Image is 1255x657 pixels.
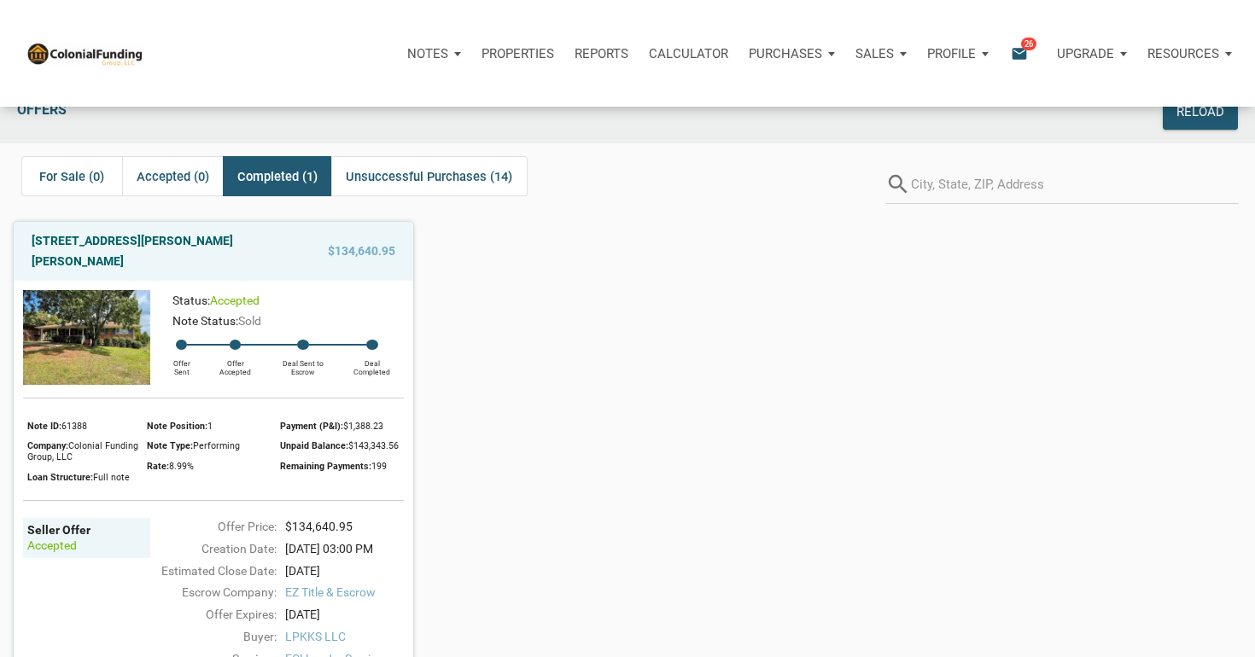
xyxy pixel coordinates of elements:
[193,440,240,451] span: Performing
[649,46,728,61] p: Calculator
[998,28,1047,79] button: email26
[346,166,512,187] span: Unsuccessful Purchases (14)
[471,28,564,79] a: Properties
[331,156,527,196] div: Unsuccessful Purchases (14)
[26,41,143,65] img: NoteUnlimited
[280,461,371,472] span: Remaining Payments:
[32,230,282,271] a: [STREET_ADDRESS][PERSON_NAME][PERSON_NAME]
[371,461,387,472] span: 199
[911,166,1239,204] input: City, State, ZIP, Address
[142,606,277,624] div: Offer Expires:
[147,461,169,472] span: Rate:
[27,522,145,538] div: Seller Offer
[142,518,277,536] div: Offer Price:
[9,95,937,130] div: Offers
[1137,28,1242,79] button: Resources
[172,314,238,328] span: Note Status:
[340,350,404,376] div: Deal Completed
[277,562,412,580] div: [DATE]
[285,584,404,602] span: EZ Title & Escrow
[237,166,318,187] span: Completed (1)
[122,156,223,196] div: Accepted (0)
[169,461,194,472] span: 8.99%
[142,562,277,580] div: Estimated Close Date:
[205,350,266,376] div: Offer Accepted
[23,290,150,386] img: 562321
[93,472,130,483] span: Full note
[159,350,205,376] div: Offer Sent
[147,421,207,432] span: Note Position:
[277,606,412,624] div: [DATE]
[39,166,104,187] span: For Sale (0)
[738,28,845,79] button: Purchases
[575,46,628,61] p: Reports
[266,350,340,376] div: Deal Sent to Escrow
[1163,95,1238,130] button: Reload
[207,421,213,432] span: 1
[845,28,917,79] button: Sales
[855,46,894,61] p: Sales
[1176,102,1224,122] div: Reload
[238,314,261,328] span: Sold
[397,28,471,79] button: Notes
[142,628,277,646] div: Buyer:
[749,46,822,61] p: Purchases
[285,628,404,646] span: LPKKS LLC
[27,440,138,462] span: Colonial Funding Group, LLC
[142,584,277,602] div: Escrow Company:
[639,28,738,79] a: Calculator
[927,46,976,61] p: Profile
[1057,46,1114,61] p: Upgrade
[885,166,911,204] i: search
[1021,37,1036,50] span: 26
[277,518,412,536] div: $134,640.95
[61,421,87,432] span: 61388
[277,540,412,558] div: [DATE] 03:00 PM
[1047,28,1137,79] button: Upgrade
[137,166,209,187] span: Accepted (0)
[564,28,639,79] button: Reports
[280,440,348,451] span: Unpaid Balance:
[328,241,395,261] span: $134,640.95
[348,440,399,451] span: $143,343.56
[917,28,999,79] button: Profile
[147,440,193,451] span: Note Type:
[280,421,343,432] span: Payment (P&I):
[343,421,383,432] span: $1,388.23
[21,156,122,196] div: For Sale (0)
[1147,46,1219,61] p: Resources
[27,538,145,553] div: accepted
[482,46,554,61] p: Properties
[27,421,61,432] span: Note ID:
[172,294,210,307] span: Status:
[142,540,277,558] div: Creation Date:
[407,46,448,61] p: Notes
[1009,44,1030,63] i: email
[27,472,93,483] span: Loan Structure:
[27,440,68,451] span: Company:
[223,156,331,196] div: Completed (1)
[210,294,260,307] span: accepted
